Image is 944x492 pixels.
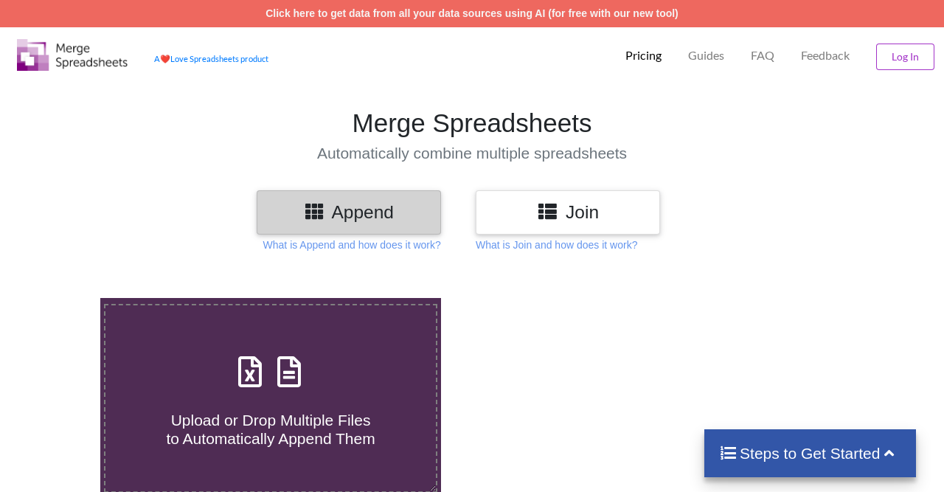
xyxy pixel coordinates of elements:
[876,44,934,70] button: Log In
[688,48,724,63] p: Guides
[751,48,774,63] p: FAQ
[160,54,170,63] span: heart
[719,444,901,462] h4: Steps to Get Started
[476,238,637,252] p: What is Join and how does it work?
[265,7,678,19] a: Click here to get data from all your data sources using AI (for free with our new tool)
[17,39,128,71] img: Logo.png
[263,238,441,252] p: What is Append and how does it work?
[487,201,649,223] h3: Join
[154,54,268,63] a: AheartLove Spreadsheets product
[166,412,375,447] span: Upload or Drop Multiple Files to Automatically Append Them
[801,49,850,61] span: Feedback
[625,48,662,63] p: Pricing
[268,201,430,223] h3: Append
